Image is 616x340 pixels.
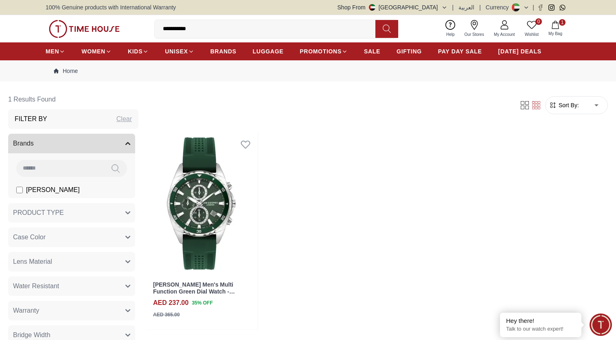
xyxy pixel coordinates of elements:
span: MEN [46,47,59,55]
span: UNISEX [165,47,188,55]
span: My Account [491,31,518,38]
span: GIFTING [397,47,422,55]
a: 0Wishlist [520,18,544,39]
nav: Breadcrumb [46,60,570,82]
input: [PERSON_NAME] [16,187,23,193]
a: Help [441,18,460,39]
img: Lee Cooper Men's Multi Function Green Dial Watch - LC07527.377 [145,132,258,275]
button: Case Color [8,227,135,247]
span: 35 % OFF [192,299,213,307]
span: | [479,3,481,11]
a: MEN [46,44,65,59]
span: Wishlist [522,31,542,38]
button: Water Resistant [8,276,135,296]
h4: AED 237.00 [153,298,189,308]
span: [PERSON_NAME] [26,185,80,195]
span: PAY DAY SALE [438,47,482,55]
span: Case Color [13,232,46,242]
a: LUGGAGE [253,44,284,59]
span: 1 [559,19,566,26]
span: Help [443,31,458,38]
a: SALE [364,44,380,59]
span: WOMEN [81,47,105,55]
h3: Filter By [15,114,47,124]
span: Sort By: [557,101,579,109]
img: United Arab Emirates [369,4,375,11]
span: PRODUCT TYPE [13,208,64,218]
div: Currency [486,3,512,11]
a: PROMOTIONS [300,44,348,59]
span: Warranty [13,306,39,316]
a: [PERSON_NAME] Men's Multi Function Green Dial Watch - LC07527.377 [153,281,235,302]
a: Instagram [548,4,555,11]
div: Chat Widget [590,314,612,336]
button: Sort By: [549,101,579,109]
span: 100% Genuine products with International Warranty [46,3,176,11]
span: Lens Material [13,257,52,267]
span: PROMOTIONS [300,47,342,55]
div: Clear [116,114,132,124]
span: LUGGAGE [253,47,284,55]
span: Brands [13,139,34,148]
a: WOMEN [81,44,112,59]
a: Home [54,67,78,75]
a: BRANDS [210,44,237,59]
span: Our Stores [461,31,487,38]
p: Talk to our watch expert! [506,326,575,333]
a: Our Stores [460,18,489,39]
a: PAY DAY SALE [438,44,482,59]
span: Bridge Width [13,330,50,340]
button: Lens Material [8,252,135,272]
button: PRODUCT TYPE [8,203,135,223]
a: KIDS [128,44,149,59]
div: AED 365.00 [153,311,180,318]
span: 0 [535,18,542,25]
span: | [533,3,534,11]
h6: 1 Results Found [8,90,138,109]
a: Whatsapp [559,4,566,11]
span: [DATE] DEALS [498,47,541,55]
a: Facebook [537,4,544,11]
span: | [452,3,454,11]
span: SALE [364,47,380,55]
a: [DATE] DEALS [498,44,541,59]
span: Water Resistant [13,281,59,291]
span: BRANDS [210,47,237,55]
a: GIFTING [397,44,422,59]
button: Warranty [8,301,135,320]
button: Shop From[GEOGRAPHIC_DATA] [338,3,447,11]
button: العربية [458,3,474,11]
span: KIDS [128,47,142,55]
img: ... [49,20,120,38]
button: Brands [8,134,135,153]
span: My Bag [545,31,566,37]
button: 1My Bag [544,19,567,38]
div: Hey there! [506,317,575,325]
a: UNISEX [165,44,194,59]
